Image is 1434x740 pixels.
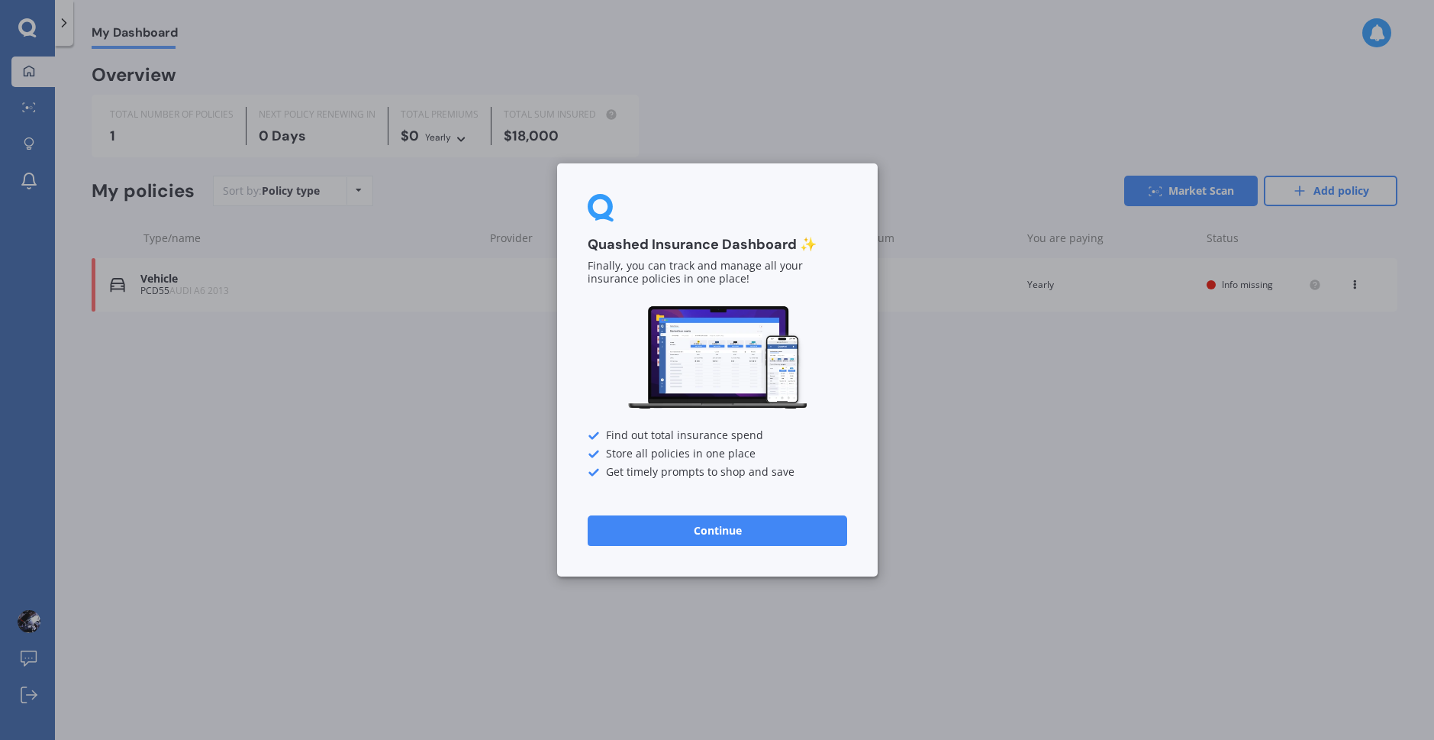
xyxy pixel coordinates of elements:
[588,430,847,442] div: Find out total insurance spend
[588,236,847,254] h3: Quashed Insurance Dashboard ✨
[588,467,847,479] div: Get timely prompts to shop and save
[626,304,809,412] img: Dashboard
[588,515,847,546] button: Continue
[588,260,847,286] p: Finally, you can track and manage all your insurance policies in one place!
[588,448,847,460] div: Store all policies in one place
